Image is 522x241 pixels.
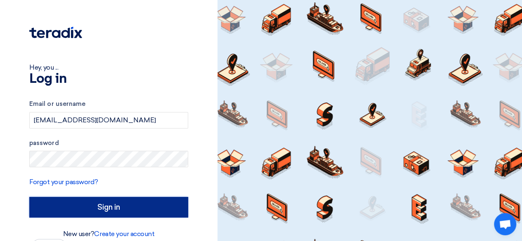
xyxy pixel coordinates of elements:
[29,73,66,86] font: Log in
[29,197,188,218] input: Sign in
[29,178,98,186] a: Forgot your password?
[29,112,188,129] input: Enter your business email or username
[94,230,154,238] a: Create your account
[29,63,58,71] font: Hey, you ...
[494,213,516,235] a: Open chat
[63,230,94,238] font: New user?
[29,139,59,147] font: password
[29,100,85,108] font: Email or username
[29,27,82,38] img: Teradix logo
